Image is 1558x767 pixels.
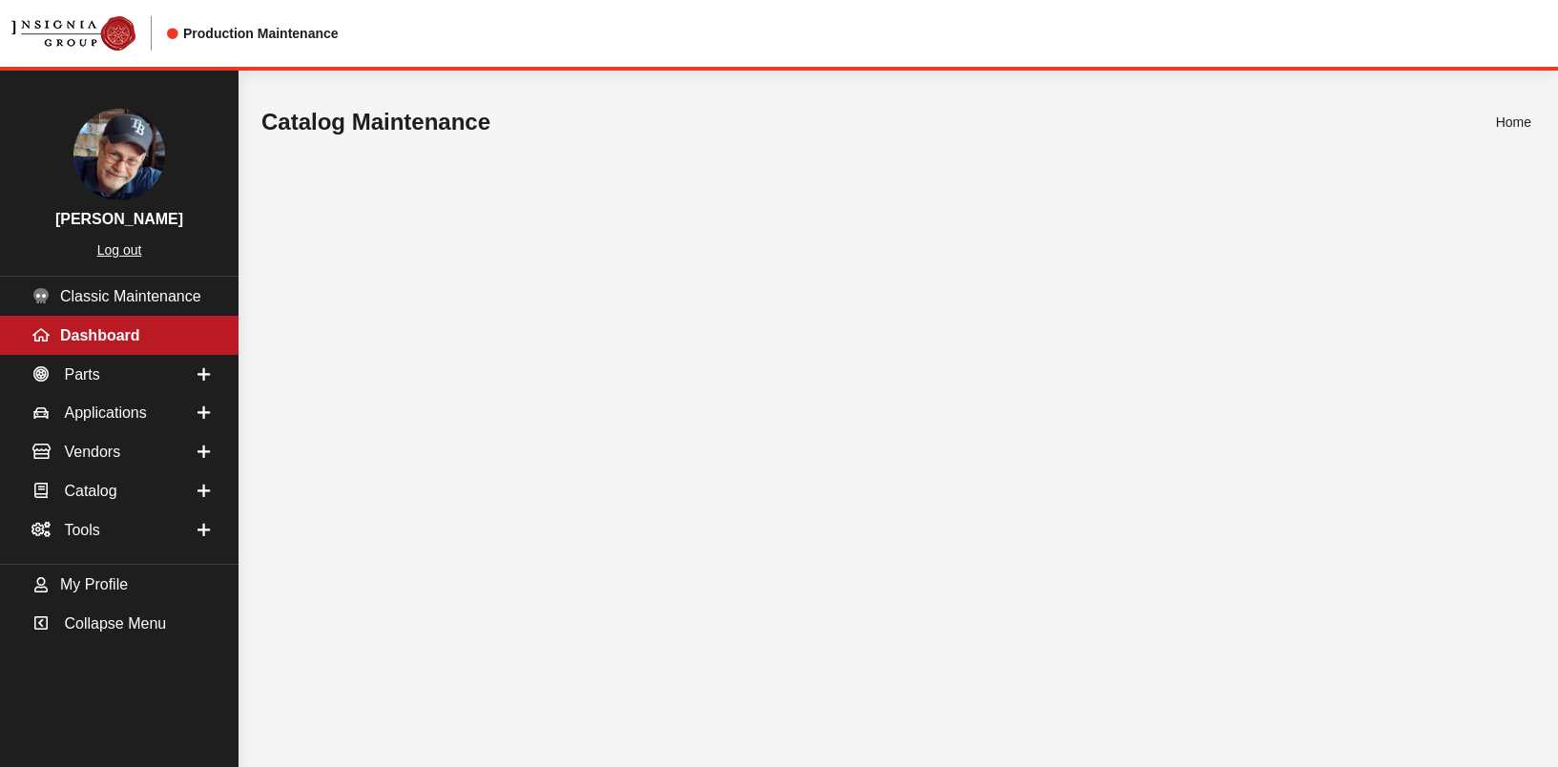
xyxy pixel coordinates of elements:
[64,483,116,499] span: Catalog
[64,521,99,537] span: Tools
[1496,113,1531,133] li: Home
[11,16,167,52] a: Insignia Group logo
[261,105,1496,139] h1: Catalog Maintenance
[11,16,135,51] img: Catalog Maintenance
[60,288,201,304] span: Classic Maintenance
[167,24,339,44] div: Production Maintenance
[64,404,146,421] span: Applications
[60,576,128,592] span: My Profile
[97,242,142,258] a: Log out
[64,365,99,382] span: Parts
[73,109,165,200] img: Ray Goodwin
[19,208,219,231] h3: [PERSON_NAME]
[60,327,140,343] span: Dashboard
[64,444,120,460] span: Vendors
[64,615,166,632] span: Collapse Menu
